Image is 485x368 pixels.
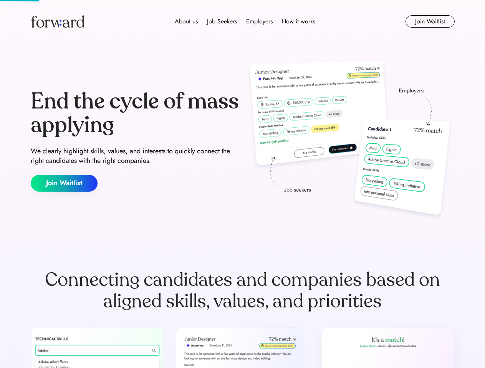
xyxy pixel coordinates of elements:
button: Join Waitlist [31,175,98,192]
div: How it works [282,17,315,26]
img: Forward logo [31,15,84,28]
div: Employers [246,17,273,26]
button: Join Waitlist [406,15,455,28]
div: End the cycle of mass applying [31,90,240,137]
div: We clearly highlight skills, values, and interests to quickly connect the right candidates with t... [31,146,240,166]
div: About us [175,17,198,26]
div: Connecting candidates and companies based on aligned skills, values, and priorities [31,269,455,312]
img: hero-image.png [246,58,455,223]
div: Job Seekers [207,17,237,26]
